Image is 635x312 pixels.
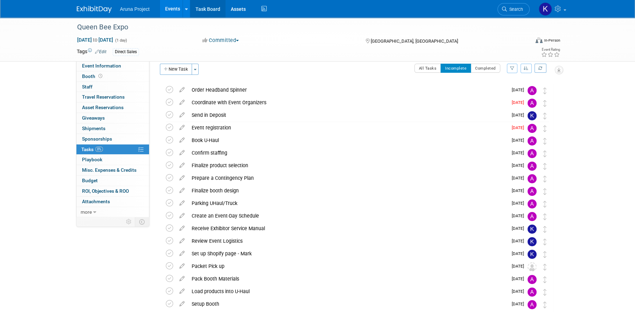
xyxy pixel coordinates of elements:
[75,21,519,34] div: Queen Bee Expo
[76,102,149,113] a: Asset Reservations
[543,188,547,195] i: Move task
[76,176,149,186] a: Budget
[527,149,537,158] img: April Berg
[123,217,135,226] td: Personalize Event Tab Strip
[512,176,527,180] span: [DATE]
[82,126,105,131] span: Shipments
[512,163,527,168] span: [DATE]
[135,217,149,226] td: Toggle Event Tabs
[188,260,508,272] div: Packet Pick up
[527,199,537,208] img: April Berg
[76,197,149,207] a: Attachments
[512,226,527,231] span: [DATE]
[76,155,149,165] a: Playbook
[76,207,149,217] a: more
[176,99,188,106] a: edit
[95,147,103,152] span: 0%
[188,185,508,197] div: Finalize booth design
[82,199,110,204] span: Attachments
[81,147,103,152] span: Tasks
[97,73,104,79] span: Booth not reserved yet
[76,71,149,81] a: Booth
[82,188,129,194] span: ROI, Objectives & ROO
[512,113,527,118] span: [DATE]
[176,288,188,295] a: edit
[527,99,537,108] img: April Berg
[82,178,98,183] span: Budget
[176,150,188,156] a: edit
[527,111,537,120] img: Kristal Miller
[176,225,188,232] a: edit
[176,137,188,143] a: edit
[527,225,537,234] img: Kristal Miller
[527,237,537,246] img: Kristal Miller
[507,7,523,12] span: Search
[176,162,188,169] a: edit
[81,209,92,215] span: more
[188,273,508,285] div: Pack Booth Materials
[188,248,508,260] div: Set up Shopify page - Mark
[82,94,125,100] span: Travel Reservations
[512,125,527,130] span: [DATE]
[188,222,508,234] div: Receive Exhibitor Service Manual
[76,61,149,71] a: Event Information
[543,100,547,107] i: Move task
[176,213,188,219] a: edit
[414,64,441,73] button: All Tasks
[160,64,192,75] button: New Task
[76,82,149,92] a: Staff
[176,250,188,257] a: edit
[176,175,188,181] a: edit
[176,187,188,194] a: edit
[527,124,537,133] img: April Berg
[543,163,547,170] i: Move task
[76,186,149,196] a: ROI, Objectives & ROO
[543,302,547,308] i: Move task
[527,288,537,297] img: April Berg
[76,113,149,123] a: Giveaways
[512,251,527,256] span: [DATE]
[76,165,149,175] a: Misc. Expenses & Credits
[176,263,188,269] a: edit
[441,64,471,73] button: Incomplete
[512,87,527,92] span: [DATE]
[176,200,188,206] a: edit
[512,276,527,281] span: [DATE]
[188,159,508,171] div: Finalize product selection
[541,48,560,51] div: Event Rating
[534,64,546,73] a: Refresh
[76,123,149,134] a: Shipments
[188,122,508,134] div: Event registration
[543,125,547,132] i: Move task
[512,201,527,206] span: [DATE]
[543,251,547,258] i: Move task
[527,300,537,309] img: April Berg
[188,109,508,121] div: Send in Deposit
[113,48,139,56] div: Direct Sales
[120,6,150,12] span: Aruna Project
[497,3,530,15] a: Search
[371,38,458,44] span: [GEOGRAPHIC_DATA], [GEOGRAPHIC_DATA]
[543,264,547,270] i: Move task
[200,37,242,44] button: Committed
[176,87,188,93] a: edit
[512,150,527,155] span: [DATE]
[543,276,547,283] i: Move task
[512,138,527,143] span: [DATE]
[176,238,188,244] a: edit
[82,115,105,121] span: Giveaways
[82,63,121,69] span: Event Information
[527,212,537,221] img: April Berg
[82,136,112,142] span: Sponsorships
[76,92,149,102] a: Travel Reservations
[512,213,527,218] span: [DATE]
[544,38,560,43] div: In-Person
[488,36,560,47] div: Event Format
[188,210,508,222] div: Create an Event-Day Schedule
[76,134,149,144] a: Sponsorships
[543,213,547,220] i: Move task
[512,302,527,306] span: [DATE]
[188,298,508,310] div: Setup Booth
[176,125,188,131] a: edit
[82,105,124,110] span: Asset Reservations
